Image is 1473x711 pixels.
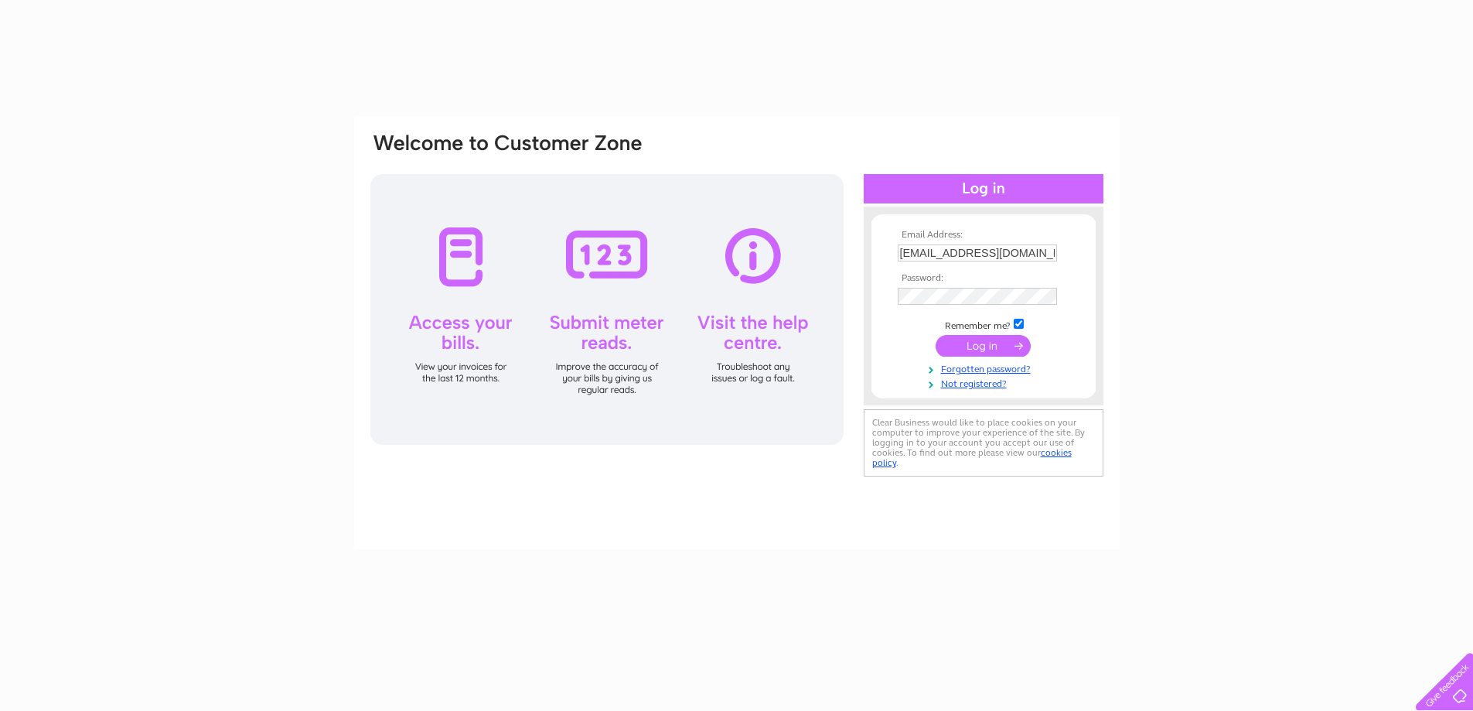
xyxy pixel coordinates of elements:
td: Remember me? [894,316,1073,332]
th: Email Address: [894,230,1073,241]
input: Submit [936,335,1031,357]
th: Password: [894,273,1073,284]
a: Not registered? [898,375,1073,390]
a: cookies policy [872,447,1072,468]
div: Clear Business would like to place cookies on your computer to improve your experience of the sit... [864,409,1103,477]
a: Forgotten password? [898,361,1073,375]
